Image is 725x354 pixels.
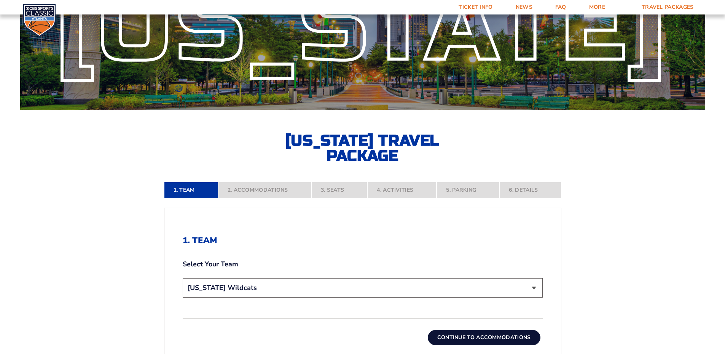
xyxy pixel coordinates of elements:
[183,259,543,269] label: Select Your Team
[279,133,446,163] h2: [US_STATE] Travel Package
[23,4,56,37] img: CBS Sports Classic
[428,330,540,345] button: Continue To Accommodations
[183,235,543,245] h2: 1. Team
